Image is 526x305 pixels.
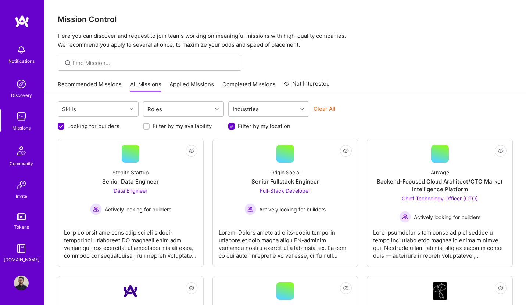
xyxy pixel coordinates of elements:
[12,142,30,160] img: Community
[251,178,319,185] div: Senior Fullstack Engineer
[17,213,26,220] img: tokens
[373,178,507,193] div: Backend-Focused Cloud Architect/CTO Market Intelligence Platform
[169,80,214,92] a: Applied Missions
[15,15,29,28] img: logo
[12,276,31,290] a: User Avatar
[130,80,161,92] a: All Missions
[300,107,304,111] i: icon Chevron
[122,282,139,300] img: Company Logo
[343,285,349,291] i: icon EyeClosed
[8,57,35,65] div: Notifications
[433,282,447,300] img: Company Logo
[414,213,480,221] span: Actively looking for builders
[102,178,159,185] div: Senior Data Engineer
[72,59,236,67] input: Find Mission...
[58,32,513,49] p: Here you can discover and request to join teams working on meaningful missions with high-quality ...
[14,109,29,124] img: teamwork
[402,195,478,201] span: Chief Technology Officer (CTO)
[498,148,504,154] i: icon EyeClosed
[189,285,194,291] i: icon EyeClosed
[260,188,310,194] span: Full-Stack Developer
[244,203,256,215] img: Actively looking for builders
[14,43,29,57] img: bell
[222,80,276,92] a: Completed Missions
[14,77,29,91] img: discovery
[64,223,197,259] div: Lo'ip dolorsit ame cons adipisci eli s doei-temporinci utlaboreet DO magnaali enim admi veniamqui...
[14,276,29,290] img: User Avatar
[14,223,29,231] div: Tokens
[130,107,133,111] i: icon Chevron
[64,59,72,67] i: icon SearchGrey
[60,104,78,115] div: Skills
[373,145,507,261] a: AuxageBackend-Focused Cloud Architect/CTO Market Intelligence PlatformChief Technology Officer (C...
[12,124,31,132] div: Missions
[215,107,219,111] i: icon Chevron
[219,223,352,259] div: Loremi Dolors ametc ad elits-doeiu temporin utlabore et dolo magna aliqu EN-adminim veniamqu nost...
[114,188,147,194] span: Data Engineer
[314,105,336,113] button: Clear All
[343,148,349,154] i: icon EyeClosed
[11,91,32,99] div: Discovery
[238,122,290,130] label: Filter by my location
[4,256,39,264] div: [DOMAIN_NAME]
[431,168,449,176] div: Auxage
[189,148,194,154] i: icon EyeClosed
[16,192,27,200] div: Invite
[146,104,164,115] div: Roles
[14,241,29,256] img: guide book
[399,211,411,223] img: Actively looking for builders
[58,80,122,92] a: Recommended Missions
[373,223,507,259] div: Lore ipsumdolor sitam conse adip el seddoeiu tempo inc utlabo etdo magnaaliq enima minimve qui. N...
[90,203,102,215] img: Actively looking for builders
[10,160,33,167] div: Community
[219,145,352,261] a: Origin SocialSenior Fullstack EngineerFull-Stack Developer Actively looking for buildersActively ...
[270,168,300,176] div: Origin Social
[284,79,330,92] a: Not Interested
[259,206,326,213] span: Actively looking for builders
[498,285,504,291] i: icon EyeClosed
[58,15,513,24] h3: Mission Control
[67,122,119,130] label: Looking for builders
[153,122,212,130] label: Filter by my availability
[14,178,29,192] img: Invite
[112,168,149,176] div: Stealth Startup
[231,104,261,115] div: Industries
[64,145,197,261] a: Stealth StartupSenior Data EngineerData Engineer Actively looking for buildersActively looking fo...
[105,206,171,213] span: Actively looking for builders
